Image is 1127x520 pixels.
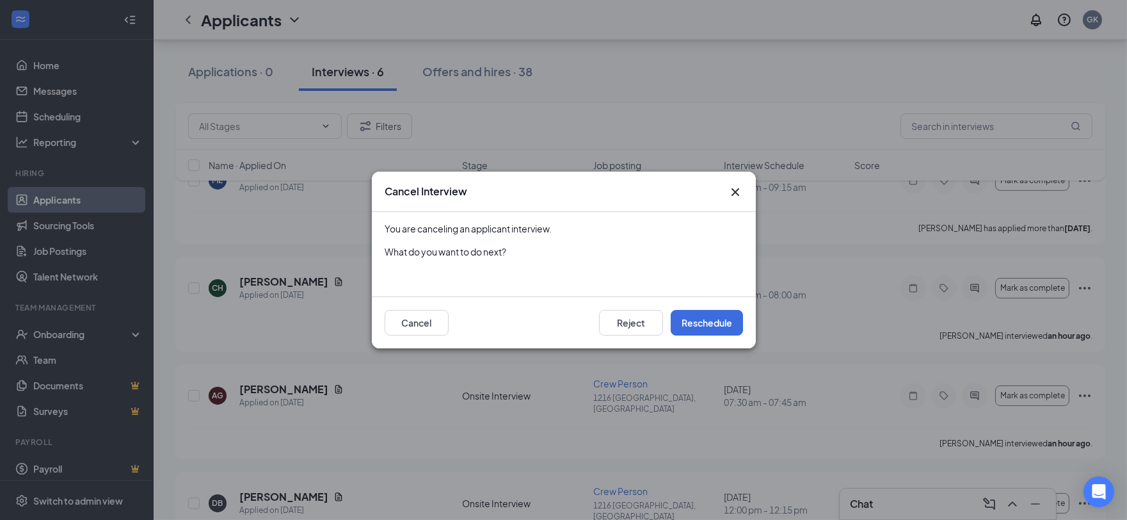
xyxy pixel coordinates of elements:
[385,222,743,235] div: You are canceling an applicant interview.
[728,184,743,200] button: Close
[1083,476,1114,507] div: Open Intercom Messenger
[671,310,743,336] button: Reschedule
[385,310,449,336] button: Cancel
[385,184,467,199] h3: Cancel Interview
[385,245,743,258] div: What do you want to do next?
[599,310,663,336] button: Reject
[728,184,743,200] svg: Cross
